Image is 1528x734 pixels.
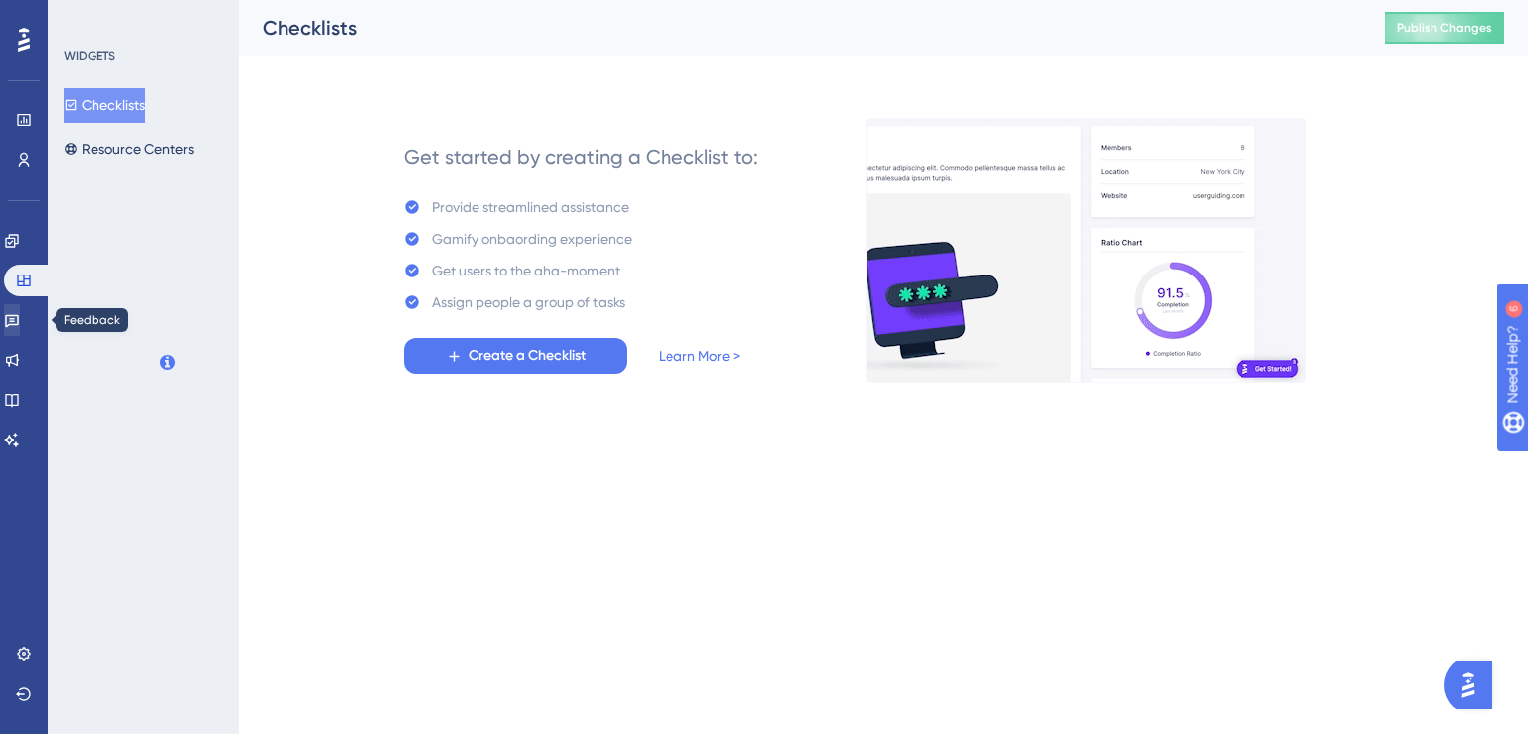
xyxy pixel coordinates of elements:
[64,88,145,123] button: Checklists
[1385,12,1504,44] button: Publish Changes
[64,48,115,64] div: WIDGETS
[404,338,627,374] button: Create a Checklist
[469,344,586,368] span: Create a Checklist
[432,259,620,282] div: Get users to the aha-moment
[659,344,740,368] a: Learn More >
[64,131,194,167] button: Resource Centers
[866,118,1306,383] img: e28e67207451d1beac2d0b01ddd05b56.gif
[138,10,144,26] div: 6
[432,195,629,219] div: Provide streamlined assistance
[432,290,625,314] div: Assign people a group of tasks
[263,14,1335,42] div: Checklists
[1444,655,1504,715] iframe: UserGuiding AI Assistant Launcher
[1397,20,1492,36] span: Publish Changes
[432,227,632,251] div: Gamify onbaording experience
[47,5,124,29] span: Need Help?
[404,143,758,171] div: Get started by creating a Checklist to:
